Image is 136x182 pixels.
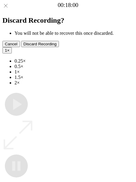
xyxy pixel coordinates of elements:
[15,31,134,36] li: You will not be able to recover this once discarded.
[2,16,134,24] h2: Discard Recording?
[58,2,78,8] a: 00:18:00
[15,69,134,75] li: 1×
[15,58,134,64] li: 0.25×
[21,41,59,47] button: Discard Recording
[15,75,134,80] li: 1.5×
[2,41,20,47] button: Cancel
[15,80,134,86] li: 2×
[15,64,134,69] li: 0.5×
[5,48,7,53] span: 1
[2,47,12,54] button: 1×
